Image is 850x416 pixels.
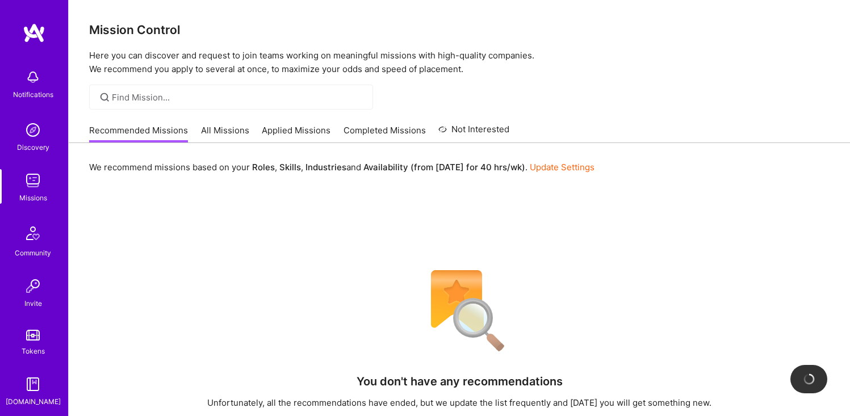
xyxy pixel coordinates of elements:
a: Completed Missions [344,124,426,143]
div: Unfortunately, all the recommendations have ended, but we update the list frequently and [DATE] y... [207,397,711,409]
a: All Missions [201,124,249,143]
p: We recommend missions based on your , , and . [89,161,594,173]
a: Not Interested [438,123,509,143]
h3: Mission Control [89,23,830,37]
img: No Results [411,263,508,359]
input: Find Mission... [112,91,365,103]
img: teamwork [22,169,44,192]
img: loading [803,373,815,385]
img: Community [19,220,47,247]
b: Industries [305,162,346,173]
img: discovery [22,119,44,141]
img: logo [23,23,45,43]
b: Availability (from [DATE] for 40 hrs/wk) [363,162,525,173]
img: Invite [22,275,44,297]
a: Recommended Missions [89,124,188,143]
div: [DOMAIN_NAME] [6,396,61,407]
h4: You don't have any recommendations [357,375,563,388]
div: Tokens [22,345,45,357]
img: tokens [26,330,40,341]
div: Missions [19,192,47,204]
img: guide book [22,373,44,396]
img: bell [22,66,44,89]
div: Invite [24,297,42,309]
a: Update Settings [530,162,594,173]
div: Notifications [13,89,53,100]
i: icon SearchGrey [98,91,111,104]
b: Roles [252,162,275,173]
a: Applied Missions [262,124,330,143]
b: Skills [279,162,301,173]
div: Discovery [17,141,49,153]
p: Here you can discover and request to join teams working on meaningful missions with high-quality ... [89,49,830,76]
div: Community [15,247,51,259]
